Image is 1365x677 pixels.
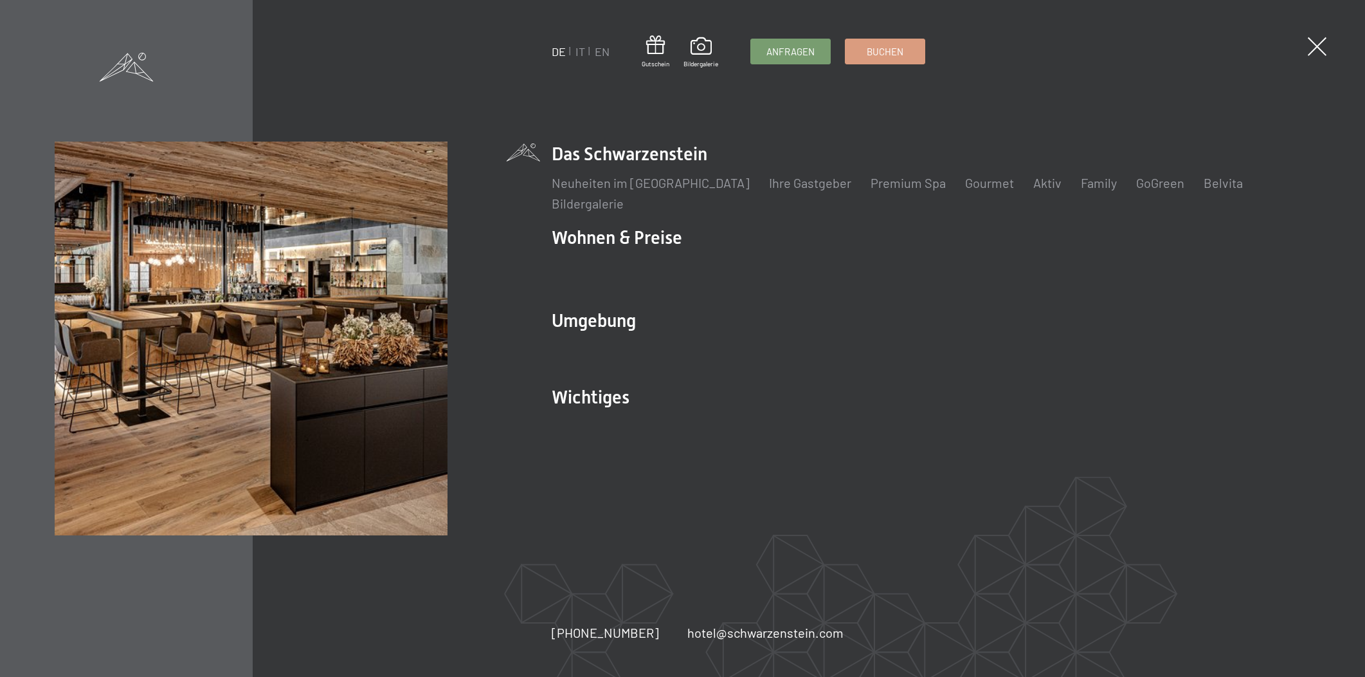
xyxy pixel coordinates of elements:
[595,44,610,59] a: EN
[751,39,830,64] a: Anfragen
[1033,175,1062,190] a: Aktiv
[55,142,447,535] img: Wellnesshotel Südtirol SCHWARZENSTEIN - Wellnessurlaub in den Alpen, Wandern und Wellness
[642,35,669,68] a: Gutschein
[642,59,669,68] span: Gutschein
[552,196,624,211] a: Bildergalerie
[683,37,718,68] a: Bildergalerie
[845,39,925,64] a: Buchen
[575,44,585,59] a: IT
[687,624,844,642] a: hotel@schwarzenstein.com
[871,175,946,190] a: Premium Spa
[552,44,566,59] a: DE
[552,175,750,190] a: Neuheiten im [GEOGRAPHIC_DATA]
[1136,175,1184,190] a: GoGreen
[1081,175,1117,190] a: Family
[965,175,1014,190] a: Gourmet
[552,625,659,640] span: [PHONE_NUMBER]
[683,59,718,68] span: Bildergalerie
[766,45,815,59] span: Anfragen
[552,624,659,642] a: [PHONE_NUMBER]
[769,175,851,190] a: Ihre Gastgeber
[867,45,903,59] span: Buchen
[1204,175,1243,190] a: Belvita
